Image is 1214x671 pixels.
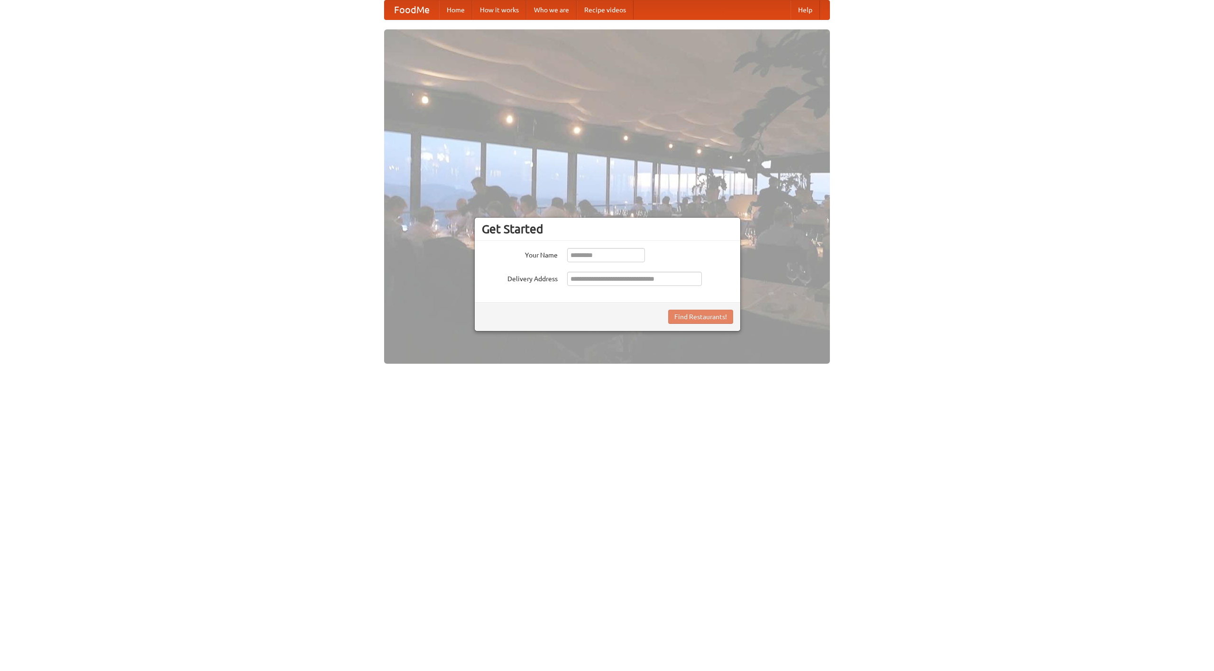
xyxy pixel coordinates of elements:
a: Help [791,0,820,19]
a: FoodMe [385,0,439,19]
button: Find Restaurants! [668,310,733,324]
a: Who we are [526,0,577,19]
label: Your Name [482,248,558,260]
a: Recipe videos [577,0,634,19]
h3: Get Started [482,222,733,236]
a: How it works [472,0,526,19]
a: Home [439,0,472,19]
label: Delivery Address [482,272,558,284]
